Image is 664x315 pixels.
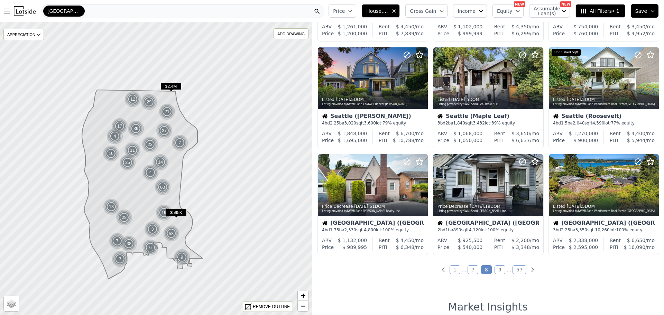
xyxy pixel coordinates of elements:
[437,97,540,102] div: Listed , 5 DOM
[627,238,645,243] span: $ 6,650
[393,138,414,143] span: $ 10,788
[553,120,655,126] div: 4 bd 1.5 ba sqft lot · 77% equity
[119,154,136,171] img: g1.png
[575,228,587,232] span: 3,350
[354,204,368,209] time: 2025-08-21 17:58
[494,137,503,144] div: PITI
[142,239,159,256] img: g1.png
[473,121,485,126] span: 3,432
[109,233,126,249] img: g1.png
[107,128,123,145] img: g1.png
[627,31,645,36] span: $ 4,952
[322,23,332,30] div: ARV
[344,228,356,232] span: 2,330
[379,137,387,144] div: PITI
[553,227,655,233] div: 3 bd 2.25 ba sqft lot · 100% equity
[437,227,539,233] div: 2 bd 1 ba sqft lot · 100% equity
[141,94,158,110] img: g1.png
[627,24,645,29] span: $ 3,450
[142,164,159,181] div: 4
[437,220,539,227] div: [GEOGRAPHIC_DATA] ([GEOGRAPHIC_DATA])
[453,24,483,29] span: $ 1,102,000
[553,220,655,227] div: [GEOGRAPHIC_DATA] ([GEOGRAPHIC_DATA])
[103,145,120,162] img: g1.png
[618,244,655,251] div: /mo
[494,23,505,30] div: Rent
[362,4,400,18] button: House, Multifamily
[453,138,483,143] span: $ 1,050,000
[573,24,598,29] span: $ 754,000
[437,220,443,226] img: House
[610,130,621,137] div: Rent
[437,113,539,120] div: Seattle (Maple Leaf)
[458,244,482,250] span: $ 540,000
[107,128,123,145] div: 4
[511,244,530,250] span: $ 3,348
[548,47,658,148] a: Listed [DATE],5DOMListing provided byNWMLSand Windermere Real Estate/[GEOGRAPHIC_DATA]Unfinished ...
[448,301,528,313] h1: Market Insights
[142,136,158,153] div: 23
[124,91,141,108] div: 12
[338,238,367,243] span: $ 1,132,000
[458,8,476,15] span: Income
[338,31,367,36] span: $ 1,200,000
[111,118,128,135] img: g1.png
[154,178,172,196] div: 60
[116,209,132,226] div: 28
[322,130,332,137] div: ARV
[322,97,424,102] div: Listed , 5 DOM
[342,244,367,250] span: $ 989,995
[156,204,172,221] div: 19
[366,8,388,15] span: House, Multifamily
[166,209,187,216] span: $595K
[462,267,466,272] a: Jump backward
[511,131,530,136] span: $ 3,650
[322,209,424,213] div: Listing provided by NWMLS and [PERSON_NAME] Realty, Inc.
[410,8,436,15] span: Gross Gain
[160,83,182,90] span: $2.4M
[453,228,461,232] span: 890
[156,122,173,139] div: 37
[174,249,190,266] div: 9
[159,103,176,120] img: g1.png
[580,8,619,15] span: All Filters • 1
[317,47,427,148] a: Listed [DATE],5DOMListing provided byNWMLSand Coldwell Banker [PERSON_NAME]HouseSeattle ([PERSON_...
[301,291,305,300] span: +
[298,290,308,301] a: Zoom in
[610,23,621,30] div: Rent
[112,251,128,267] div: 3
[553,113,559,119] img: House
[437,23,447,30] div: ARV
[560,1,571,7] div: NEW
[552,49,581,56] div: Unfinished Sqft
[569,131,598,136] span: $ 1,270,000
[440,266,447,273] a: Previous page
[494,130,505,137] div: Rent
[364,121,376,126] span: 3,600
[152,154,169,170] div: 14
[322,120,424,126] div: 4 bd 2.25 ba sqft lot · 79% equity
[390,23,424,30] div: /mo
[322,137,334,144] div: Price
[156,204,173,221] img: g1.png
[322,113,328,119] img: House
[567,97,581,102] time: 2025-08-21 18:26
[298,301,308,311] a: Zoom out
[379,237,390,244] div: Rent
[344,121,356,126] span: 3,020
[322,220,424,227] div: [GEOGRAPHIC_DATA] ([GEOGRAPHIC_DATA])
[592,121,604,126] span: 4,590
[379,23,390,30] div: Rent
[621,237,655,244] div: /mo
[595,228,610,232] span: 10,260
[610,244,618,251] div: PITI
[154,178,172,196] img: g2.png
[529,4,570,18] button: Assumable Loan(s)
[322,113,424,120] div: Seattle ([PERSON_NAME])
[548,154,658,255] a: Listed [DATE],5DOMListing provided byNWMLSand Windermere Real Estate [GEOGRAPHIC_DATA]House[GEOGR...
[390,237,424,244] div: /mo
[503,244,539,251] div: /mo
[624,244,645,250] span: $ 16,090
[503,30,539,37] div: /mo
[338,24,367,29] span: $ 1,261,000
